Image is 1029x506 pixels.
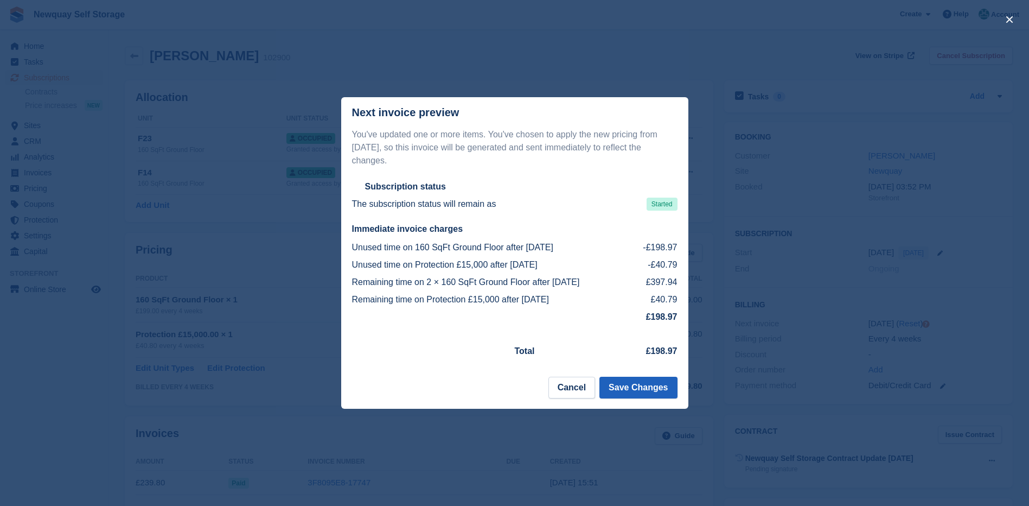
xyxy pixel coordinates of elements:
[352,274,635,291] td: Remaining time on 2 × 160 SqFt Ground Floor after [DATE]
[352,256,635,274] td: Unused time on Protection £15,000 after [DATE]
[352,224,678,235] h2: Immediate invoice charges
[365,181,446,192] h2: Subscription status
[352,239,635,256] td: Unused time on 160 SqFt Ground Floor after [DATE]
[646,346,678,356] strong: £198.97
[1001,11,1018,28] button: close
[635,291,677,308] td: £40.79
[635,274,677,291] td: £397.94
[352,198,496,211] p: The subscription status will remain as
[635,256,677,274] td: -£40.79
[646,312,678,321] strong: £198.97
[635,239,677,256] td: -£198.97
[647,198,678,211] span: Started
[352,106,459,119] p: Next invoice preview
[548,377,595,399] button: Cancel
[352,291,635,308] td: Remaining time on Protection £15,000 after [DATE]
[599,377,677,399] button: Save Changes
[352,128,678,167] p: You've updated one or more items. You've chosen to apply the new pricing from [DATE], so this inv...
[515,346,535,356] strong: Total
